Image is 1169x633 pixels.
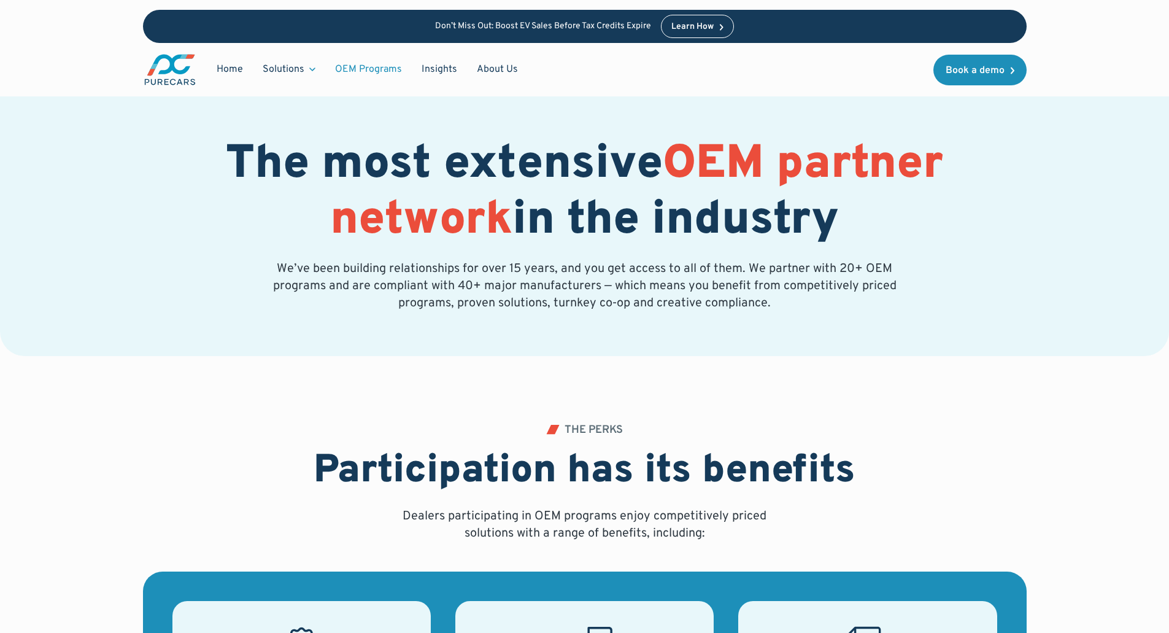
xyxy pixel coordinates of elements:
[398,508,771,542] p: Dealers participating in OEM programs enjoy competitively priced solutions with a range of benefi...
[933,55,1027,85] a: Book a demo
[143,53,197,87] a: main
[263,63,304,76] div: Solutions
[325,58,412,81] a: OEM Programs
[330,136,943,250] span: OEM partner network
[671,23,714,31] div: Learn How
[143,53,197,87] img: purecars logo
[143,138,1027,249] h1: The most extensive in the industry
[467,58,528,81] a: About Us
[661,15,734,38] a: Learn How
[946,66,1005,76] div: Book a demo
[271,260,899,312] p: We’ve been building relationships for over 15 years, and you get access to all of them. We partne...
[412,58,467,81] a: Insights
[435,21,651,32] p: Don’t Miss Out: Boost EV Sales Before Tax Credits Expire
[565,425,623,436] div: THE PERKS
[314,448,855,495] h2: Participation has its benefits
[207,58,253,81] a: Home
